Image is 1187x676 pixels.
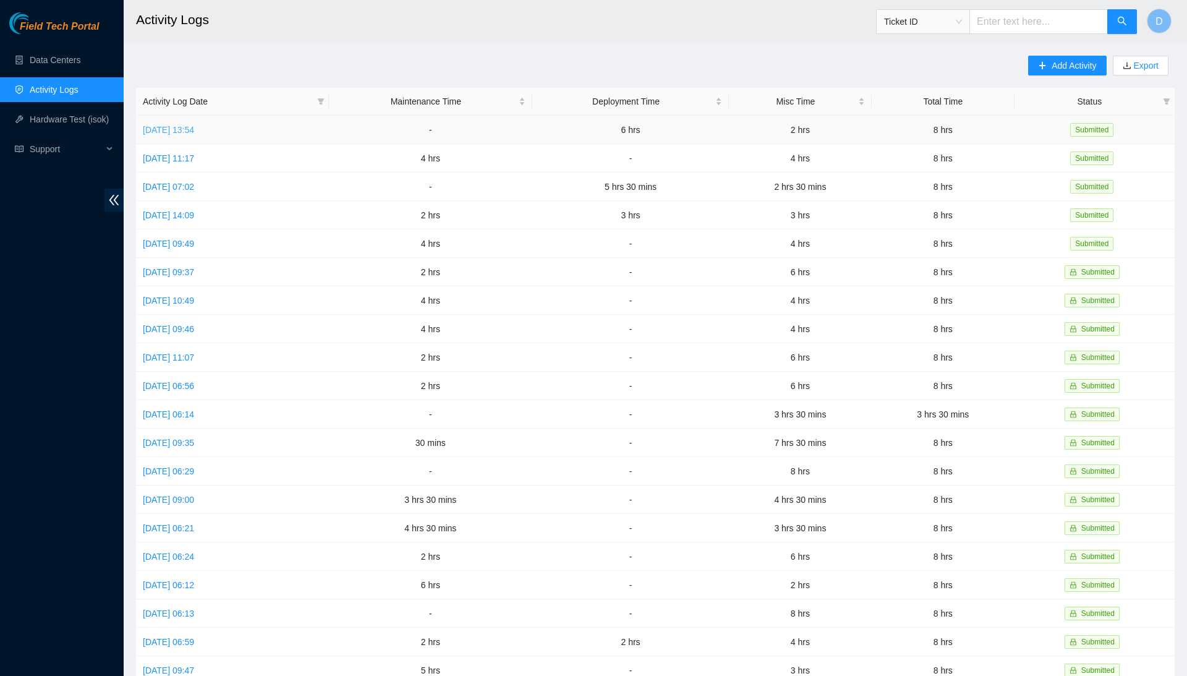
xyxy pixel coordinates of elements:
[1081,353,1115,362] span: Submitted
[1155,14,1163,29] span: D
[329,343,533,372] td: 2 hrs
[872,201,1015,229] td: 8 hrs
[143,580,194,590] a: [DATE] 06:12
[9,12,62,34] img: Akamai Technologies
[872,486,1015,514] td: 8 hrs
[1070,268,1077,276] span: lock
[1070,152,1113,165] span: Submitted
[1081,609,1115,618] span: Submitted
[143,182,194,192] a: [DATE] 07:02
[143,210,194,220] a: [DATE] 14:09
[1081,410,1115,419] span: Submitted
[872,229,1015,258] td: 8 hrs
[329,599,533,628] td: -
[1113,56,1168,75] button: downloadExport
[329,173,533,201] td: -
[872,571,1015,599] td: 8 hrs
[1070,123,1113,137] span: Submitted
[1070,667,1077,674] span: lock
[872,258,1015,286] td: 8 hrs
[1070,411,1077,418] span: lock
[143,239,194,249] a: [DATE] 09:49
[30,114,109,124] a: Hardware Test (isok)
[1070,439,1077,447] span: lock
[884,12,962,31] span: Ticket ID
[329,116,533,144] td: -
[143,95,312,108] span: Activity Log Date
[1070,237,1113,250] span: Submitted
[1081,638,1115,646] span: Submitted
[532,258,729,286] td: -
[1131,61,1159,71] a: Export
[729,599,872,628] td: 8 hrs
[729,429,872,457] td: 7 hrs 30 mins
[143,466,194,476] a: [DATE] 06:29
[532,571,729,599] td: -
[143,609,194,618] a: [DATE] 06:13
[872,599,1015,628] td: 8 hrs
[143,552,194,562] a: [DATE] 06:24
[104,189,124,212] span: double-left
[532,599,729,628] td: -
[1038,61,1047,71] span: plus
[1070,325,1077,333] span: lock
[1070,524,1077,532] span: lock
[729,457,872,486] td: 8 hrs
[1070,354,1077,361] span: lock
[1070,610,1077,617] span: lock
[872,429,1015,457] td: 8 hrs
[532,372,729,400] td: -
[729,229,872,258] td: 4 hrs
[143,353,194,362] a: [DATE] 11:07
[30,137,103,161] span: Support
[30,85,79,95] a: Activity Logs
[329,486,533,514] td: 3 hrs 30 mins
[872,116,1015,144] td: 8 hrs
[1070,382,1077,390] span: lock
[317,98,325,105] span: filter
[872,343,1015,372] td: 8 hrs
[1081,382,1115,390] span: Submitted
[532,201,729,229] td: 3 hrs
[872,315,1015,343] td: 8 hrs
[143,495,194,505] a: [DATE] 09:00
[872,457,1015,486] td: 8 hrs
[329,286,533,315] td: 4 hrs
[872,542,1015,571] td: 8 hrs
[532,457,729,486] td: -
[1163,98,1170,105] span: filter
[329,144,533,173] td: 4 hrs
[1070,638,1077,646] span: lock
[143,409,194,419] a: [DATE] 06:14
[1021,95,1158,108] span: Status
[1070,496,1077,503] span: lock
[143,523,194,533] a: [DATE] 06:21
[872,400,1015,429] td: 3 hrs 30 mins
[329,400,533,429] td: -
[532,116,729,144] td: 6 hrs
[729,628,872,656] td: 4 hrs
[143,324,194,334] a: [DATE] 09:46
[532,286,729,315] td: -
[532,486,729,514] td: -
[1081,524,1115,533] span: Submitted
[143,267,194,277] a: [DATE] 09:37
[329,372,533,400] td: 2 hrs
[1123,61,1131,71] span: download
[729,116,872,144] td: 2 hrs
[532,315,729,343] td: -
[143,665,194,675] a: [DATE] 09:47
[532,229,729,258] td: -
[1081,552,1115,561] span: Submitted
[329,229,533,258] td: 4 hrs
[1070,297,1077,304] span: lock
[329,201,533,229] td: 2 hrs
[329,628,533,656] td: 2 hrs
[329,258,533,286] td: 2 hrs
[15,145,23,153] span: read
[1107,9,1137,34] button: search
[729,400,872,429] td: 3 hrs 30 mins
[30,55,80,65] a: Data Centers
[1070,180,1113,194] span: Submitted
[729,201,872,229] td: 3 hrs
